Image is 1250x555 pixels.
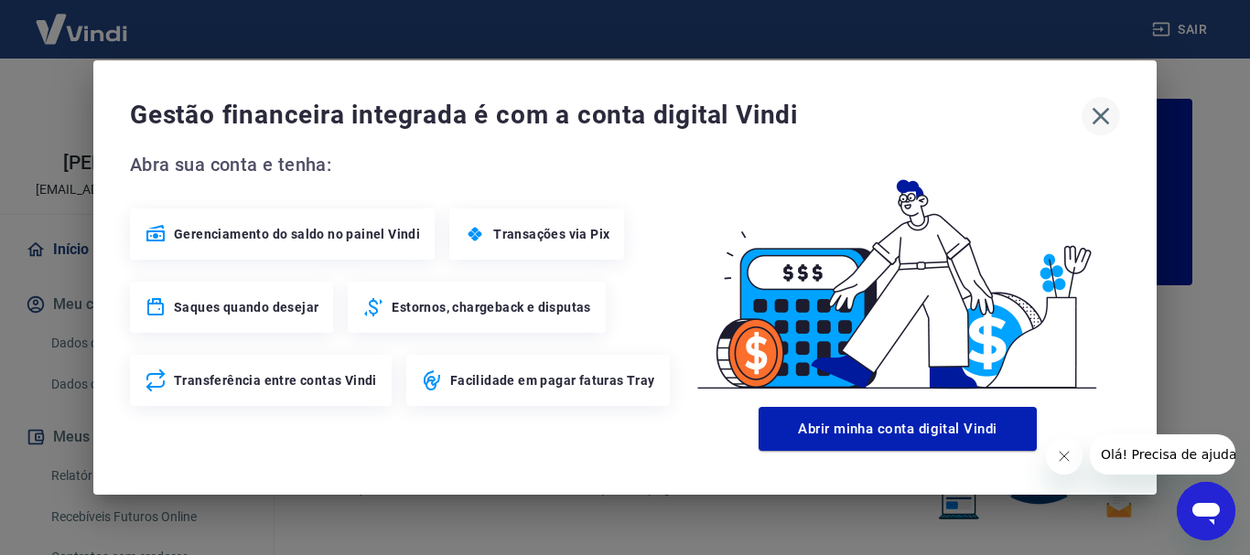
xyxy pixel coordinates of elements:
[392,298,590,316] span: Estornos, chargeback e disputas
[759,407,1037,451] button: Abrir minha conta digital Vindi
[130,97,1082,133] span: Gestão financeira integrada é com a conta digital Vindi
[11,13,154,27] span: Olá! Precisa de ajuda?
[1046,438,1083,475] iframe: Fechar mensagem
[174,225,420,243] span: Gerenciamento do saldo no painel Vindi
[450,371,655,390] span: Facilidade em pagar faturas Tray
[493,225,609,243] span: Transações via Pix
[174,371,377,390] span: Transferência entre contas Vindi
[675,150,1120,400] img: Good Billing
[130,150,675,179] span: Abra sua conta e tenha:
[1177,482,1235,540] iframe: Botão para abrir a janela de mensagens
[1090,434,1235,475] iframe: Mensagem da empresa
[174,298,318,316] span: Saques quando desejar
